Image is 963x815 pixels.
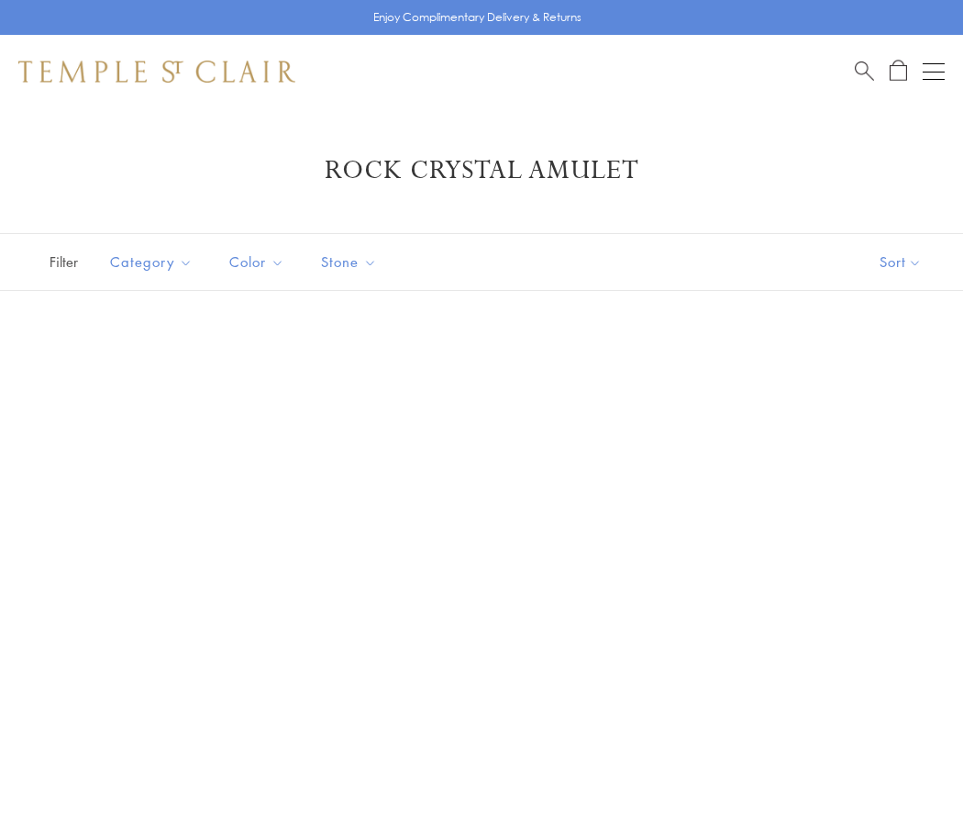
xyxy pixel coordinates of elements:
[220,251,298,274] span: Color
[923,61,945,83] button: Open navigation
[96,241,206,283] button: Category
[838,234,963,290] button: Show sort by
[312,251,391,274] span: Stone
[46,154,917,187] h1: Rock Crystal Amulet
[373,8,581,27] p: Enjoy Complimentary Delivery & Returns
[890,60,907,83] a: Open Shopping Bag
[307,241,391,283] button: Stone
[18,61,295,83] img: Temple St. Clair
[101,251,206,274] span: Category
[855,60,874,83] a: Search
[216,241,298,283] button: Color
